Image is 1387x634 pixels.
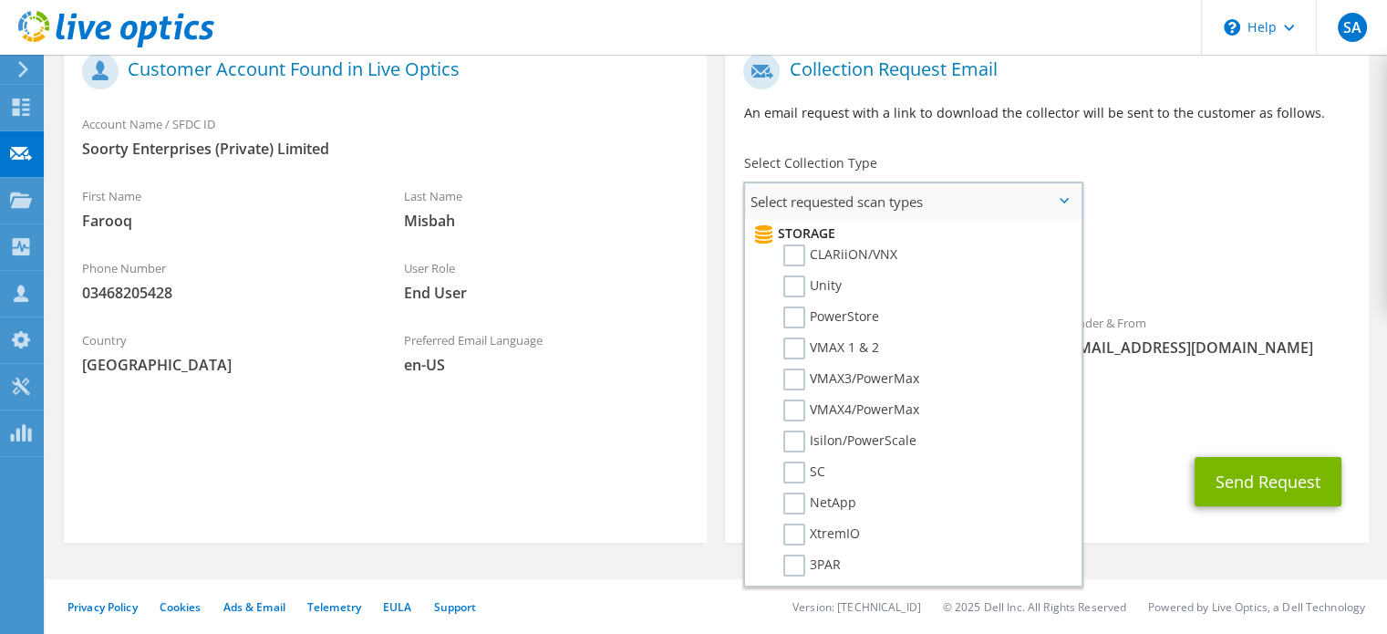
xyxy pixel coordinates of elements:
[783,369,919,390] label: VMAX3/PowerMax
[64,105,707,168] div: Account Name / SFDC ID
[943,599,1126,615] li: © 2025 Dell Inc. All Rights Reserved
[64,177,386,240] div: First Name
[783,400,919,421] label: VMAX4/PowerMax
[386,177,708,240] div: Last Name
[783,431,916,452] label: Isilon/PowerScale
[725,304,1047,367] div: To
[1338,13,1367,42] span: SA
[82,211,367,231] span: Farooq
[82,139,688,159] span: Soorty Enterprises (Private) Limited
[725,227,1368,295] div: Requested Collections
[725,376,1368,439] div: CC & Reply To
[67,599,138,615] a: Privacy Policy
[64,321,386,384] div: Country
[64,249,386,312] div: Phone Number
[743,154,876,172] label: Select Collection Type
[743,103,1350,123] p: An email request with a link to download the collector will be sent to the customer as follows.
[386,249,708,312] div: User Role
[750,223,1071,244] li: Storage
[1065,338,1351,358] span: [EMAIL_ADDRESS][DOMAIN_NAME]
[743,53,1340,89] h1: Collection Request Email
[307,599,361,615] a: Telemetry
[783,462,825,483] label: SC
[383,599,411,615] a: EULA
[783,555,841,577] label: 3PAR
[1195,457,1341,506] button: Send Request
[433,599,476,615] a: Support
[223,599,285,615] a: Ads & Email
[783,338,879,359] label: VMAX 1 & 2
[404,355,689,375] span: en-US
[82,355,367,375] span: [GEOGRAPHIC_DATA]
[792,599,921,615] li: Version: [TECHNICAL_ID]
[745,183,1081,220] span: Select requested scan types
[82,53,679,89] h1: Customer Account Found in Live Optics
[783,493,856,514] label: NetApp
[783,275,842,297] label: Unity
[783,307,879,328] label: PowerStore
[404,283,689,303] span: End User
[783,244,897,266] label: CLARiiON/VNX
[160,599,202,615] a: Cookies
[1224,19,1240,36] svg: \n
[386,321,708,384] div: Preferred Email Language
[82,283,367,303] span: 03468205428
[783,524,860,546] label: XtremIO
[1148,599,1365,615] li: Powered by Live Optics, a Dell Technology
[404,211,689,231] span: Misbah
[1047,304,1369,367] div: Sender & From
